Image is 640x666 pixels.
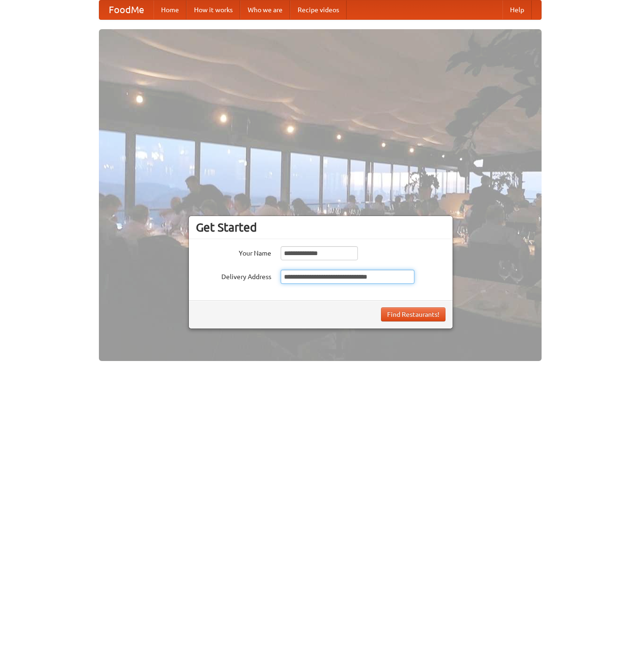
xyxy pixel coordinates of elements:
label: Your Name [196,246,271,258]
a: How it works [186,0,240,19]
h3: Get Started [196,220,446,234]
button: Find Restaurants! [381,307,446,321]
label: Delivery Address [196,270,271,281]
a: Help [502,0,532,19]
a: Recipe videos [290,0,347,19]
a: Home [154,0,186,19]
a: Who we are [240,0,290,19]
a: FoodMe [99,0,154,19]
